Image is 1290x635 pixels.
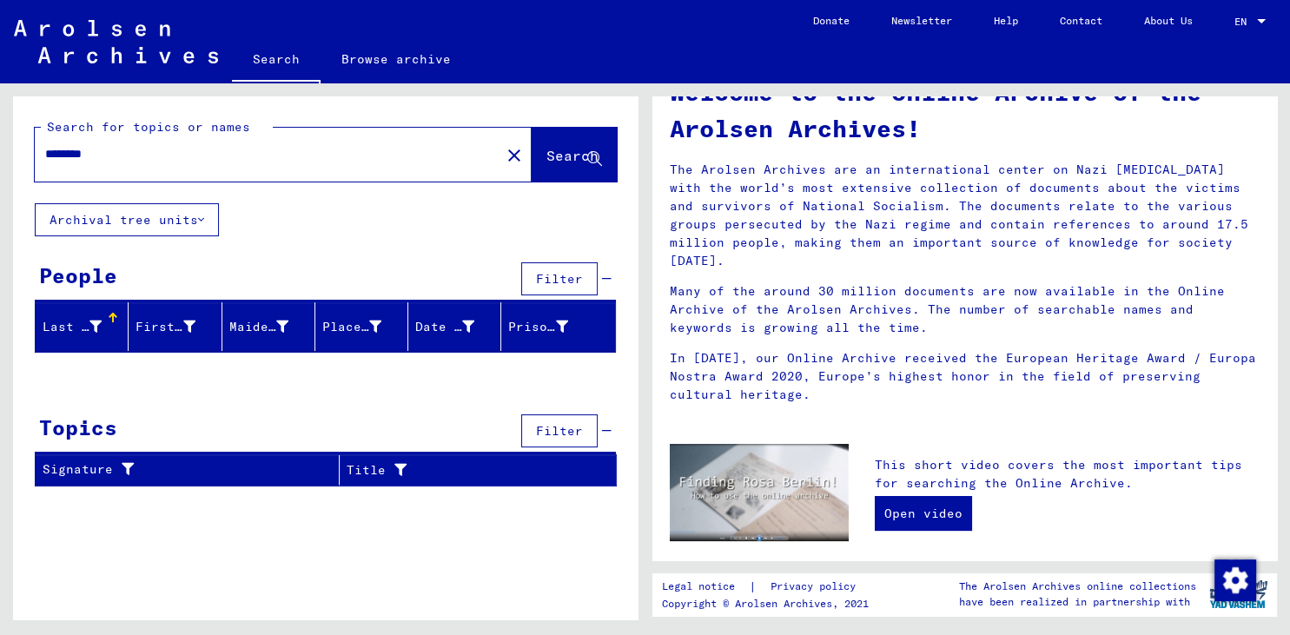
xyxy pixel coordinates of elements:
a: Privacy policy [757,578,877,596]
div: Topics [39,412,117,443]
span: EN [1234,16,1254,28]
div: First Name [136,313,221,341]
p: The Arolsen Archives online collections [959,579,1196,594]
p: have been realized in partnership with [959,594,1196,610]
div: Maiden Name [229,318,288,336]
mat-header-cell: Maiden Name [222,302,315,351]
div: Date of Birth [415,313,500,341]
div: Title [347,456,594,484]
img: video.jpg [670,444,849,541]
div: | [662,578,877,596]
div: Signature [43,456,339,484]
p: Many of the around 30 million documents are now available in the Online Archive of the Arolsen Ar... [670,282,1260,337]
mat-header-cell: Date of Birth [408,302,501,351]
div: Change consent [1214,559,1255,600]
button: Filter [521,414,598,447]
a: Legal notice [662,578,749,596]
button: Search [532,128,617,182]
div: Last Name [43,313,128,341]
mat-header-cell: First Name [129,302,222,351]
div: Prisoner # [508,318,567,336]
mat-header-cell: Prisoner # [501,302,614,351]
div: Date of Birth [415,318,474,336]
a: Search [232,38,321,83]
img: Arolsen_neg.svg [14,20,218,63]
div: People [39,260,117,291]
div: Place of Birth [322,313,407,341]
mat-label: Search for topics or names [47,119,250,135]
div: Maiden Name [229,313,314,341]
a: Browse archive [321,38,472,80]
button: Archival tree units [35,203,219,236]
p: In [DATE], our Online Archive received the European Heritage Award / Europa Nostra Award 2020, Eu... [670,349,1260,404]
a: Open video [875,496,972,531]
mat-icon: close [504,145,525,166]
button: Filter [521,262,598,295]
div: Prisoner # [508,313,593,341]
p: This short video covers the most important tips for searching the Online Archive. [875,456,1260,493]
img: yv_logo.png [1206,572,1271,616]
span: Filter [536,271,583,287]
mat-header-cell: Place of Birth [315,302,408,351]
div: Title [347,461,572,480]
button: Clear [497,137,532,172]
h1: Welcome to the Online Archive of the Arolsen Archives! [670,74,1260,147]
div: Signature [43,460,317,479]
span: Filter [536,423,583,439]
p: Copyright © Arolsen Archives, 2021 [662,596,877,612]
p: The Arolsen Archives are an international center on Nazi [MEDICAL_DATA] with the world’s most ext... [670,161,1260,270]
div: Place of Birth [322,318,381,336]
img: Change consent [1214,559,1256,601]
div: Last Name [43,318,102,336]
div: First Name [136,318,195,336]
span: Search [546,147,599,164]
mat-header-cell: Last Name [36,302,129,351]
